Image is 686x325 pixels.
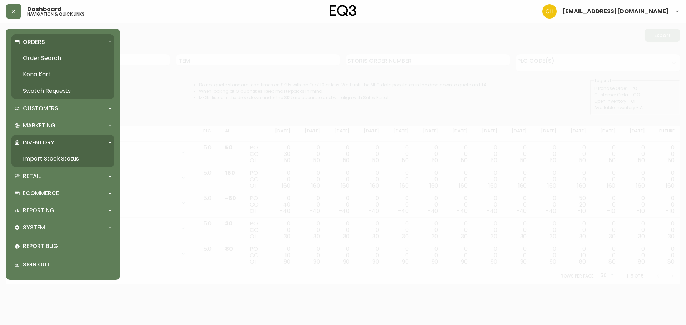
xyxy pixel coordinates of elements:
span: Dashboard [27,6,62,12]
p: Retail [23,172,41,180]
a: Import Stock Status [11,151,114,167]
img: 6288462cea190ebb98a2c2f3c744dd7e [542,4,557,19]
p: Reporting [23,207,54,214]
p: System [23,224,45,232]
p: Report Bug [23,242,111,250]
h5: navigation & quick links [27,12,84,16]
a: Swatch Requests [11,83,114,99]
div: Customers [11,101,114,116]
div: Reporting [11,203,114,218]
div: Orders [11,34,114,50]
img: logo [330,5,356,16]
a: Kona Kart [11,66,114,83]
p: Customers [23,105,58,112]
p: Orders [23,38,45,46]
div: Retail [11,168,114,184]
div: Marketing [11,118,114,133]
p: Marketing [23,122,55,130]
div: Ecommerce [11,186,114,201]
span: [EMAIL_ADDRESS][DOMAIN_NAME] [562,9,669,14]
a: Order Search [11,50,114,66]
p: Inventory [23,139,54,147]
div: Sign Out [11,255,114,274]
p: Ecommerce [23,189,59,197]
div: Inventory [11,135,114,151]
div: Report Bug [11,237,114,255]
div: System [11,220,114,235]
p: Sign Out [23,261,111,269]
